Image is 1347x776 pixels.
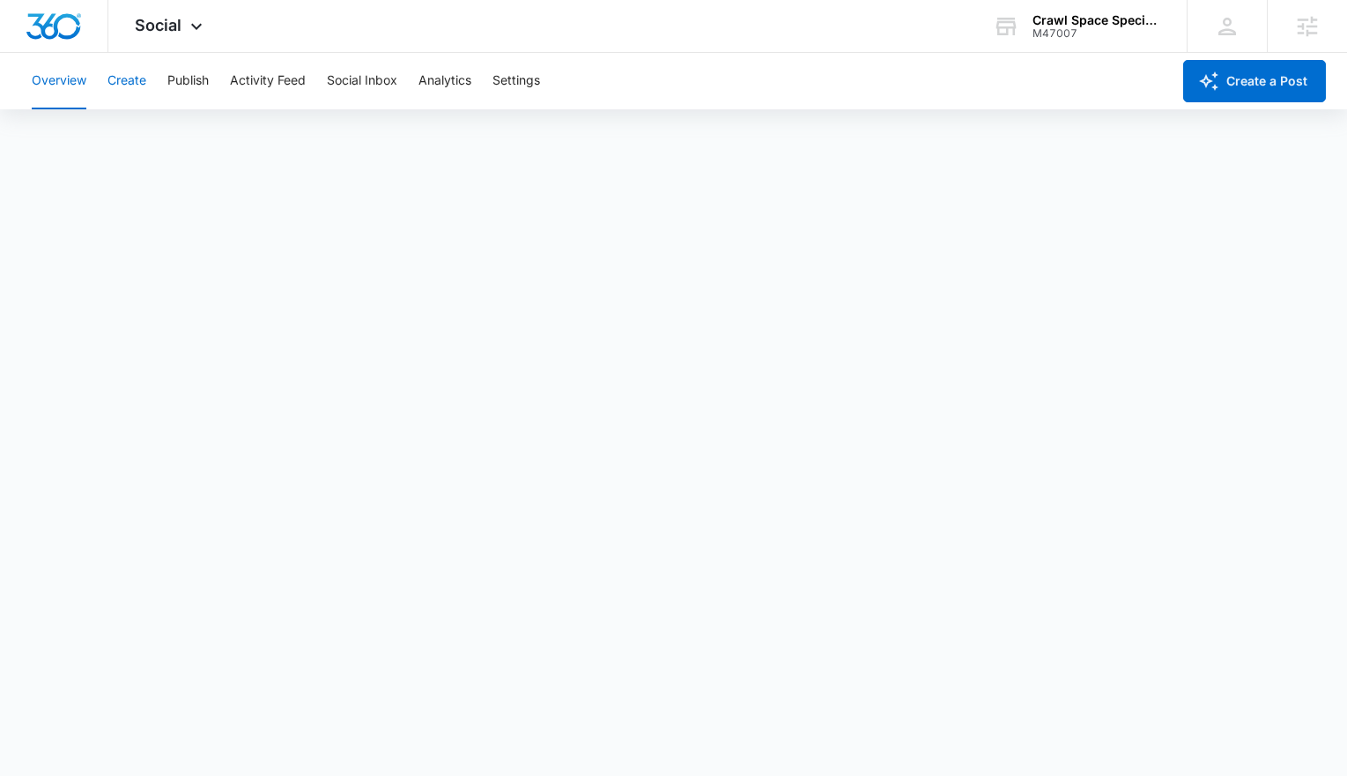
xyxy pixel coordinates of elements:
button: Analytics [418,53,471,109]
button: Activity Feed [230,53,306,109]
button: Social Inbox [327,53,397,109]
div: account name [1032,13,1161,27]
div: account id [1032,27,1161,40]
button: Create a Post [1183,60,1326,102]
button: Settings [492,53,540,109]
button: Publish [167,53,209,109]
span: Social [135,16,181,34]
button: Overview [32,53,86,109]
button: Create [107,53,146,109]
